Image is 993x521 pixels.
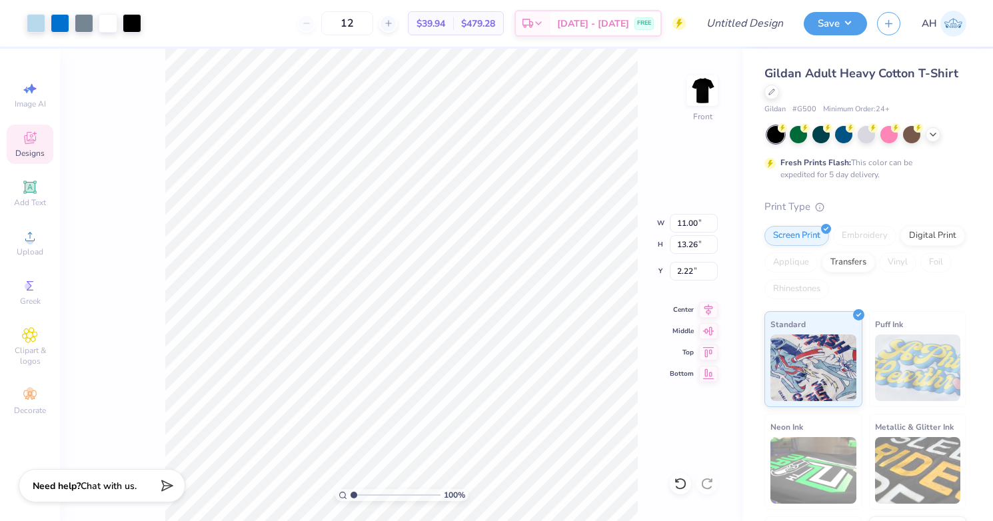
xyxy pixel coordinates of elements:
[770,437,856,504] img: Neon Ink
[7,345,53,366] span: Clipart & logos
[764,226,829,246] div: Screen Print
[764,253,818,272] div: Applique
[461,17,495,31] span: $479.28
[922,11,966,37] a: AH
[670,369,694,378] span: Bottom
[920,253,952,272] div: Foil
[792,104,816,115] span: # G500
[875,334,961,401] img: Puff Ink
[764,104,786,115] span: Gildan
[557,17,629,31] span: [DATE] - [DATE]
[780,157,851,168] strong: Fresh Prints Flash:
[444,489,465,501] span: 100 %
[764,199,966,215] div: Print Type
[321,11,373,35] input: – –
[822,253,875,272] div: Transfers
[770,420,803,434] span: Neon Ink
[922,16,937,31] span: AH
[689,77,716,104] img: Front
[764,65,958,81] span: Gildan Adult Heavy Cotton T-Shirt
[14,405,46,416] span: Decorate
[81,480,137,492] span: Chat with us.
[900,226,965,246] div: Digital Print
[780,157,944,181] div: This color can be expedited for 5 day delivery.
[804,12,867,35] button: Save
[833,226,896,246] div: Embroidery
[33,480,81,492] strong: Need help?
[875,317,903,331] span: Puff Ink
[14,197,46,208] span: Add Text
[693,111,712,123] div: Front
[770,334,856,401] img: Standard
[940,11,966,37] img: Allison Helms
[696,10,794,37] input: Untitled Design
[823,104,890,115] span: Minimum Order: 24 +
[770,317,806,331] span: Standard
[875,437,961,504] img: Metallic & Glitter Ink
[637,19,651,28] span: FREE
[15,99,46,109] span: Image AI
[670,326,694,336] span: Middle
[764,279,829,299] div: Rhinestones
[879,253,916,272] div: Vinyl
[875,420,954,434] span: Metallic & Glitter Ink
[20,296,41,306] span: Greek
[670,305,694,314] span: Center
[670,348,694,357] span: Top
[17,247,43,257] span: Upload
[15,148,45,159] span: Designs
[417,17,445,31] span: $39.94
